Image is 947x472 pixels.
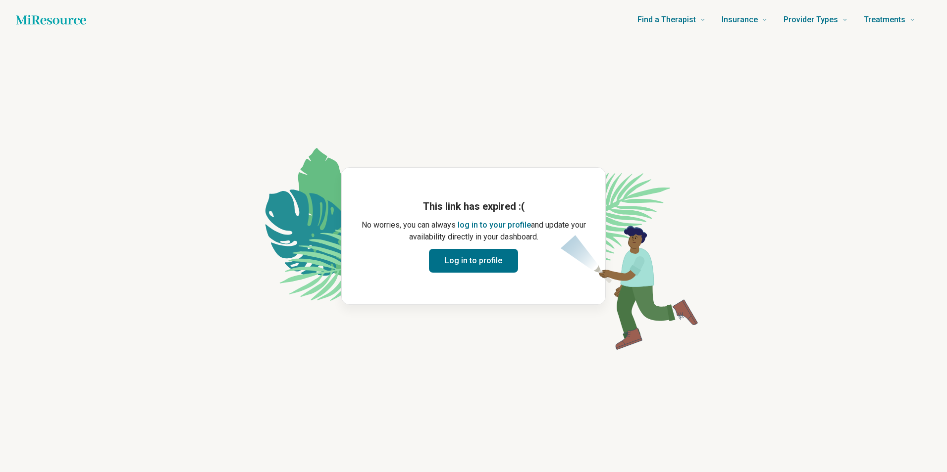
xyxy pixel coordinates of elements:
[358,199,589,213] h1: This link has expired :(
[458,219,531,231] button: log in to your profile
[784,13,838,27] span: Provider Types
[864,13,905,27] span: Treatments
[16,10,86,30] a: Home page
[722,13,758,27] span: Insurance
[358,219,589,243] p: No worries, you can always and update your availability directly in your dashboard.
[637,13,696,27] span: Find a Therapist
[429,249,518,273] button: Log in to profile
